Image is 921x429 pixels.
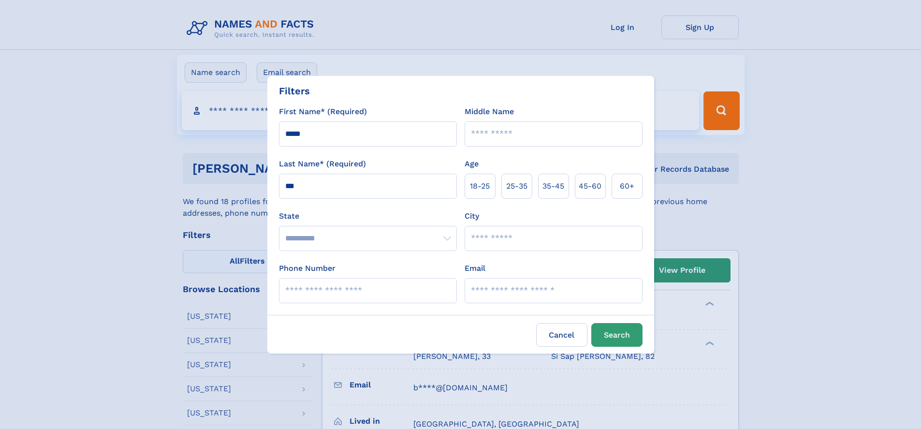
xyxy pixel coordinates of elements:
[542,180,564,192] span: 35‑45
[279,158,366,170] label: Last Name* (Required)
[279,84,310,98] div: Filters
[579,180,601,192] span: 45‑60
[465,158,479,170] label: Age
[465,210,479,222] label: City
[591,323,643,347] button: Search
[536,323,587,347] label: Cancel
[279,106,367,118] label: First Name* (Required)
[279,263,336,274] label: Phone Number
[470,180,490,192] span: 18‑25
[465,263,485,274] label: Email
[620,180,634,192] span: 60+
[279,210,457,222] label: State
[465,106,514,118] label: Middle Name
[506,180,527,192] span: 25‑35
